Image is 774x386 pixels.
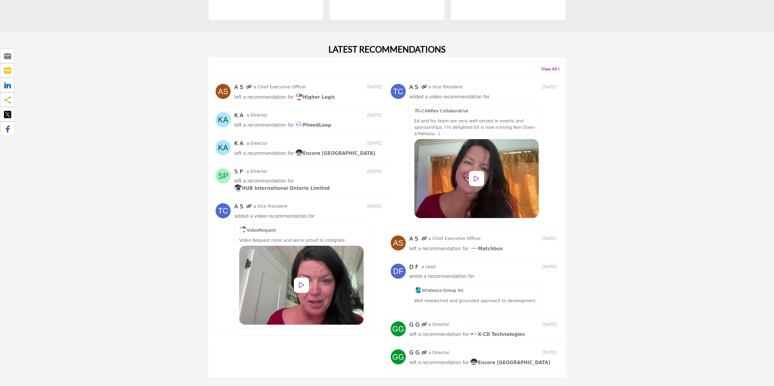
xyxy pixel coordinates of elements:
span: [DATE] [542,84,558,90]
h5: A S [234,203,245,210]
a: imageHUB International Ontario Limited [234,185,330,192]
h2: LATEST RECOMMENDATIONS [328,44,446,55]
a: imageEncore [GEOGRAPHIC_DATA] [470,359,550,367]
img: image [295,93,303,101]
a: View All [541,66,560,72]
p: a Director [429,321,450,328]
h5: K A [234,140,245,147]
h5: S P [234,168,245,175]
span: Stratesco Group Inc [414,288,464,293]
img: avtar-image [216,140,231,155]
span: [DATE] [542,321,558,328]
img: image [295,121,303,128]
p: Video Request rocks and we're proud to integrate. [239,237,364,244]
img: video thumbnail [414,139,539,218]
p: a Lead [422,264,436,270]
span: left a recommendation for [409,246,469,251]
span: [DATE] [367,168,383,175]
img: image [470,244,478,252]
p: Ed and his team are very well-versed in events and sponsorships. I'm delighted Ed is now running ... [414,118,539,137]
a: imageX-CD Technologies [470,331,525,338]
p: a Vice President [253,203,287,210]
span: [DATE] [542,235,558,242]
span: PheedLoop [295,122,331,128]
img: image [295,149,303,157]
img: image [414,107,422,114]
img: avtar-image [391,349,406,364]
span: X-CD Technologies [470,332,525,337]
span: wrote a recommendation for [409,274,474,279]
a: imageEncore [GEOGRAPHIC_DATA] [295,150,375,157]
h5: A S [409,84,420,91]
img: avtar-image [216,112,231,127]
h5: A S [409,235,420,242]
p: a Chief Executive Officer [429,235,481,242]
span: left a recommendation for [409,332,469,337]
p: a Director [429,350,450,356]
img: avtar-image [216,84,231,99]
a: imageHigher Logic [295,94,335,101]
img: image [234,184,242,192]
h5: K A [234,112,245,119]
span: left a recommendation for [234,94,294,100]
a: imageMatchbox [470,245,503,253]
span: Matchbox [470,246,503,251]
span: [DATE] [367,203,383,210]
img: image [470,330,478,338]
img: avtar-image [391,235,406,251]
p: a Director [246,168,267,175]
h5: G G [409,349,420,356]
span: added a video recommendation for [409,94,490,100]
p: a Director [246,140,267,147]
span: [DATE] [542,349,558,356]
span: left a recommendation for [234,178,294,184]
span: [DATE] [367,84,383,90]
img: video thumbnail [239,246,364,325]
span: CANRev Collaborative [414,108,468,113]
h5: A S [234,84,245,91]
p: a Director [246,112,267,118]
span: HUB International Ontario Limited [234,186,330,191]
p: Well researched and grounded approach to development [414,298,539,304]
a: imageCANRev Collaborative [414,108,468,113]
span: [DATE] [542,264,558,270]
span: Higher Logic [295,94,335,100]
h5: D F [409,264,420,270]
img: image [414,286,422,294]
p: a Chief Executive Officer [253,84,306,90]
a: imageVideoRequest [239,228,276,233]
img: avtar-image [391,84,406,99]
span: Encore [GEOGRAPHIC_DATA] [470,360,550,365]
h5: G G [409,321,420,328]
a: imagePheedLoop [295,121,331,129]
img: avtar-image [216,168,231,183]
img: image [470,358,478,366]
p: a Vice President [429,84,463,90]
img: avtar-image [391,321,406,336]
a: imageStratesco Group Inc [414,288,464,293]
span: added a video recommendation for [234,213,315,219]
span: Encore [GEOGRAPHIC_DATA] [295,151,375,156]
span: left a recommendation for [234,122,294,128]
span: VideoRequest [239,228,276,233]
span: left a recommendation for [409,360,469,365]
img: image [239,226,247,234]
span: [DATE] [367,112,383,118]
span: left a recommendation for [234,151,294,156]
img: avtar-image [391,264,406,279]
span: [DATE] [367,140,383,146]
img: avtar-image [216,203,231,218]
